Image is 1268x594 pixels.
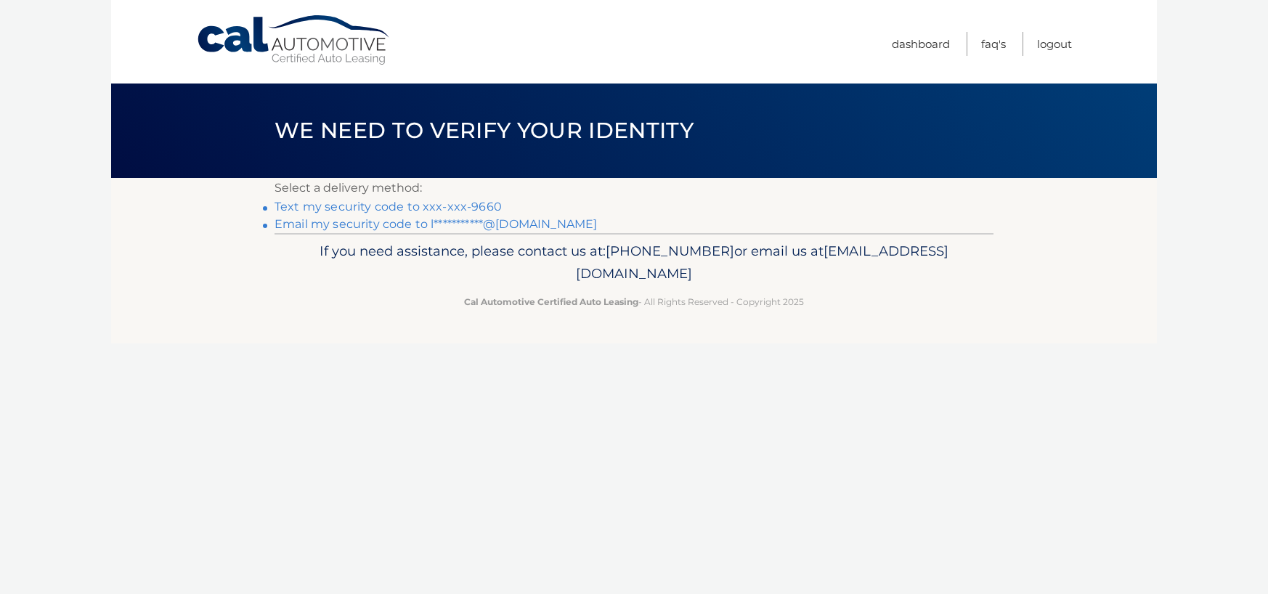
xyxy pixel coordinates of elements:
[981,32,1006,56] a: FAQ's
[196,15,392,66] a: Cal Automotive
[1037,32,1072,56] a: Logout
[275,200,502,213] a: Text my security code to xxx-xxx-9660
[275,178,993,198] p: Select a delivery method:
[275,117,694,144] span: We need to verify your identity
[464,296,638,307] strong: Cal Automotive Certified Auto Leasing
[892,32,950,56] a: Dashboard
[284,294,984,309] p: - All Rights Reserved - Copyright 2025
[606,243,734,259] span: [PHONE_NUMBER]
[284,240,984,286] p: If you need assistance, please contact us at: or email us at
